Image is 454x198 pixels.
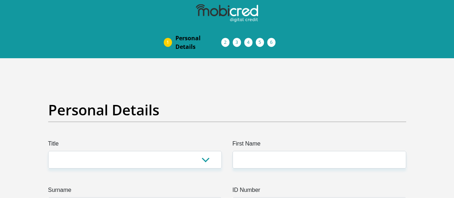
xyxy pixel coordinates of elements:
a: PersonalDetails [170,31,227,54]
label: Title [48,139,222,151]
label: First Name [233,139,406,151]
img: mobicred logo [196,4,258,22]
label: ID Number [233,186,406,197]
label: Surname [48,186,222,197]
span: Personal Details [175,34,221,51]
h2: Personal Details [48,101,406,119]
input: First Name [233,151,406,169]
